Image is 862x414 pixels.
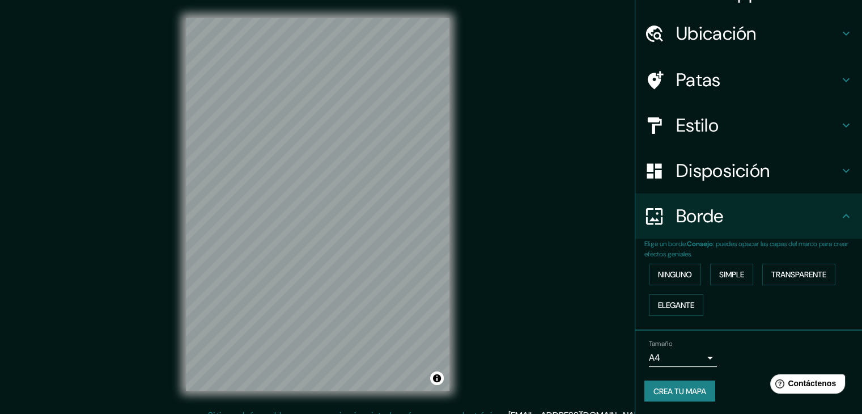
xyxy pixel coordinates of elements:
[676,159,770,183] font: Disposición
[635,103,862,148] div: Estilo
[635,148,862,193] div: Disposición
[635,11,862,56] div: Ubicación
[687,239,713,248] font: Consejo
[653,386,706,396] font: Crea tu mapa
[719,269,744,280] font: Simple
[761,370,850,402] iframe: Lanzador de widgets de ayuda
[676,113,719,137] font: Estilo
[644,239,848,259] font: : puedes opacar las capas del marco para crear efectos geniales.
[635,193,862,239] div: Borde
[649,349,717,367] div: A4
[658,269,692,280] font: Ninguno
[710,264,753,285] button: Simple
[771,269,826,280] font: Transparente
[649,352,660,364] font: A4
[676,204,724,228] font: Borde
[676,68,721,92] font: Patas
[635,57,862,103] div: Patas
[658,300,694,310] font: Elegante
[186,18,449,391] canvas: Mapa
[649,339,672,348] font: Tamaño
[649,294,703,316] button: Elegante
[644,239,687,248] font: Elige un borde.
[649,264,701,285] button: Ninguno
[762,264,835,285] button: Transparente
[644,381,715,402] button: Crea tu mapa
[676,22,757,45] font: Ubicación
[430,371,444,385] button: Activar o desactivar atribución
